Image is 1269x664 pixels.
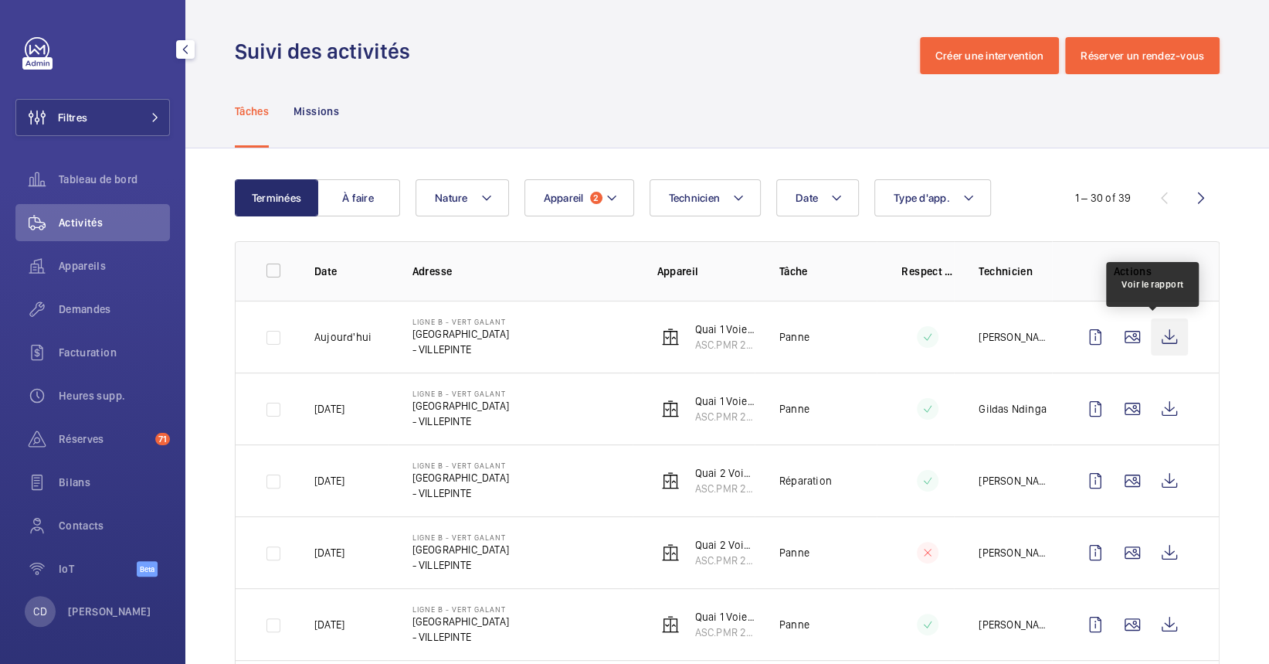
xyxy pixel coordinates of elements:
[695,609,755,625] p: Quai 1 Voie 1bis
[695,537,755,553] p: Quai 2 Voies 2Bis/1
[412,398,509,414] p: [GEOGRAPHIC_DATA]
[779,473,832,489] p: Réparation
[695,625,755,640] p: ASC.PMR 2211
[695,393,755,409] p: Quai 1 Voie 1bis
[590,192,602,204] span: 2
[235,179,318,216] button: Terminées
[412,414,509,429] p: - VILLEPINTE
[695,553,755,568] p: ASC.PMR 2212
[314,264,388,279] p: Date
[894,192,950,204] span: Type d'app.
[416,179,509,216] button: Nature
[412,317,509,326] p: LIGNE B - VERT GALANT
[59,561,137,577] span: IoT
[435,192,468,204] span: Nature
[412,604,509,614] p: LIGNE B - VERT GALANT
[657,264,755,279] p: Appareil
[412,461,509,470] p: LIGNE B - VERT GALANT
[661,615,680,634] img: elevator.svg
[155,433,170,445] span: 71
[661,472,680,490] img: elevator.svg
[235,104,269,119] p: Tâches
[650,179,762,216] button: Technicien
[695,465,755,481] p: Quai 2 Voies 2Bis/1
[695,337,755,352] p: ASC.PMR 2211
[137,561,158,577] span: Beta
[59,431,149,447] span: Réserves
[314,401,344,417] p: [DATE]
[59,345,170,360] span: Facturation
[661,400,680,418] img: elevator.svg
[695,409,755,424] p: ASC.PMR 2211
[1065,37,1220,74] button: Réserver un rendez-vous
[412,629,509,645] p: - VILLEPINTE
[544,192,584,204] span: Appareil
[779,329,809,345] p: Panne
[412,533,509,542] p: LIGNE B - VERT GALANT
[979,401,1046,417] p: Gildas Ndinga
[412,470,509,485] p: [GEOGRAPHIC_DATA]
[68,604,151,619] p: [PERSON_NAME]
[1077,264,1188,279] p: Actions
[661,543,680,562] img: elevator.svg
[59,301,170,317] span: Demandes
[314,617,344,632] p: [DATE]
[412,389,509,398] p: LIGNE B - VERT GALANT
[59,258,170,274] span: Appareils
[412,614,509,629] p: [GEOGRAPHIC_DATA]
[669,192,721,204] span: Technicien
[59,172,170,187] span: Tableau de bord
[874,179,991,216] button: Type d'app.
[412,326,509,342] p: [GEOGRAPHIC_DATA]
[412,264,633,279] p: Adresse
[412,342,509,357] p: - VILLEPINTE
[776,179,859,216] button: Date
[412,485,509,501] p: - VILLEPINTE
[235,37,419,66] h1: Suivi des activités
[979,617,1052,632] p: [PERSON_NAME]
[779,545,809,560] p: Panne
[59,518,170,533] span: Contacts
[1121,278,1184,291] div: Voir le rapport
[314,329,372,345] p: Aujourd'hui
[695,481,755,496] p: ASC.PMR 2212
[979,329,1052,345] p: [PERSON_NAME]
[33,604,46,619] p: CD
[901,264,954,279] p: Respect délai
[796,192,818,204] span: Date
[59,475,170,490] span: Bilans
[58,110,87,125] span: Filtres
[317,179,400,216] button: À faire
[979,545,1052,560] p: [PERSON_NAME]
[524,179,634,216] button: Appareil2
[695,322,755,337] p: Quai 1 Voie 1bis
[979,264,1052,279] p: Technicien
[59,388,170,404] span: Heures supp.
[314,473,344,489] p: [DATE]
[779,617,809,632] p: Panne
[661,328,680,346] img: elevator.svg
[412,542,509,557] p: [GEOGRAPHIC_DATA]
[15,99,170,136] button: Filtres
[920,37,1060,74] button: Créer une intervention
[314,545,344,560] p: [DATE]
[59,215,170,230] span: Activités
[779,264,877,279] p: Tâche
[779,401,809,417] p: Panne
[1075,190,1131,206] div: 1 – 30 of 39
[293,104,339,119] p: Missions
[979,473,1052,489] p: [PERSON_NAME]
[412,557,509,573] p: - VILLEPINTE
